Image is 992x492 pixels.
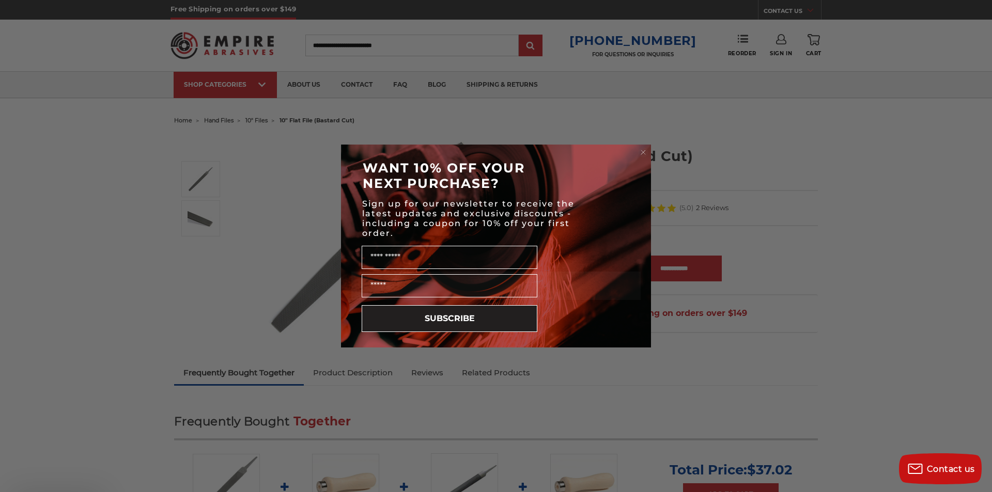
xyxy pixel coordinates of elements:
[638,147,648,157] button: Close dialog
[362,274,537,297] input: Email
[927,464,975,474] span: Contact us
[363,160,525,191] span: WANT 10% OFF YOUR NEXT PURCHASE?
[899,453,982,484] button: Contact us
[362,305,537,332] button: SUBSCRIBE
[362,199,575,238] span: Sign up for our newsletter to receive the latest updates and exclusive discounts - including a co...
